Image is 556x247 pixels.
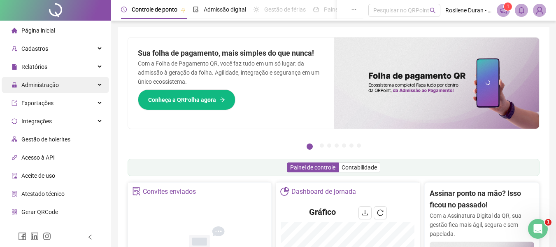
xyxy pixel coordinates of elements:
span: pie-chart [280,187,289,195]
sup: 1 [504,2,512,11]
button: 6 [349,143,354,148]
p: Com a Assinatura Digital da QR, sua gestão fica mais ágil, segura e sem papelada. [430,211,534,238]
span: qrcode [12,209,17,215]
span: Acesso à API [21,154,55,161]
button: 7 [357,143,361,148]
span: Página inicial [21,27,55,34]
span: notification [500,7,507,14]
span: linkedin [30,232,39,240]
span: Painel de controle [290,164,335,171]
span: api [12,155,17,160]
span: apartment [12,136,17,142]
span: file-done [193,7,199,12]
span: home [12,28,17,33]
span: Contabilidade [342,164,377,171]
h2: Assinar ponto na mão? Isso ficou no passado! [430,188,534,211]
span: arrow-right [219,97,225,103]
span: bell [518,7,525,14]
span: Gerar QRCode [21,209,58,215]
span: Aceite de uso [21,172,55,179]
span: Atestado técnico [21,191,65,197]
span: Cadastros [21,45,48,52]
span: lock [12,82,17,88]
span: export [12,100,17,106]
h4: Gráfico [309,206,336,218]
span: left [87,234,93,240]
button: 4 [335,143,339,148]
span: Painel do DP [324,6,356,13]
span: Relatórios [21,64,47,70]
iframe: Intercom live chat [528,219,548,239]
span: solution [132,187,141,195]
span: 1 [545,219,551,226]
h2: Sua folha de pagamento, mais simples do que nunca! [138,47,324,59]
span: Conheça a QRFolha agora [148,95,216,104]
span: search [430,7,436,14]
span: instagram [43,232,51,240]
span: sun [254,7,259,12]
span: sync [12,118,17,124]
span: facebook [18,232,26,240]
img: banner%2F8d14a306-6205-4263-8e5b-06e9a85ad873.png [334,38,540,129]
span: user-add [12,46,17,52]
button: Conheça a QRFolha agora [138,89,235,110]
span: download [362,209,368,216]
span: Rosilene Duran - VIP CALÇADOS [445,6,492,15]
span: solution [12,191,17,197]
span: Integrações [21,118,52,125]
span: dashboard [313,7,319,12]
button: 1 [307,143,313,150]
button: 5 [342,143,346,148]
span: Admissão digital [204,6,246,13]
span: clock-circle [121,7,127,12]
span: file [12,64,17,70]
button: 3 [327,143,331,148]
span: pushpin [181,7,186,12]
button: 2 [320,143,324,148]
span: Gestão de férias [264,6,306,13]
span: reload [377,209,384,216]
span: Exportações [21,100,54,106]
span: 1 [507,4,509,9]
div: Dashboard de jornada [291,185,356,199]
img: 86659 [533,4,546,16]
span: Administração [21,82,59,88]
span: Central de ajuda [21,227,63,233]
span: audit [12,173,17,179]
div: Convites enviados [143,185,196,199]
span: ellipsis [351,7,357,12]
span: Gestão de holerites [21,136,70,143]
p: Com a Folha de Pagamento QR, você faz tudo em um só lugar: da admissão à geração da folha. Agilid... [138,59,324,86]
span: Controle de ponto [132,6,177,13]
